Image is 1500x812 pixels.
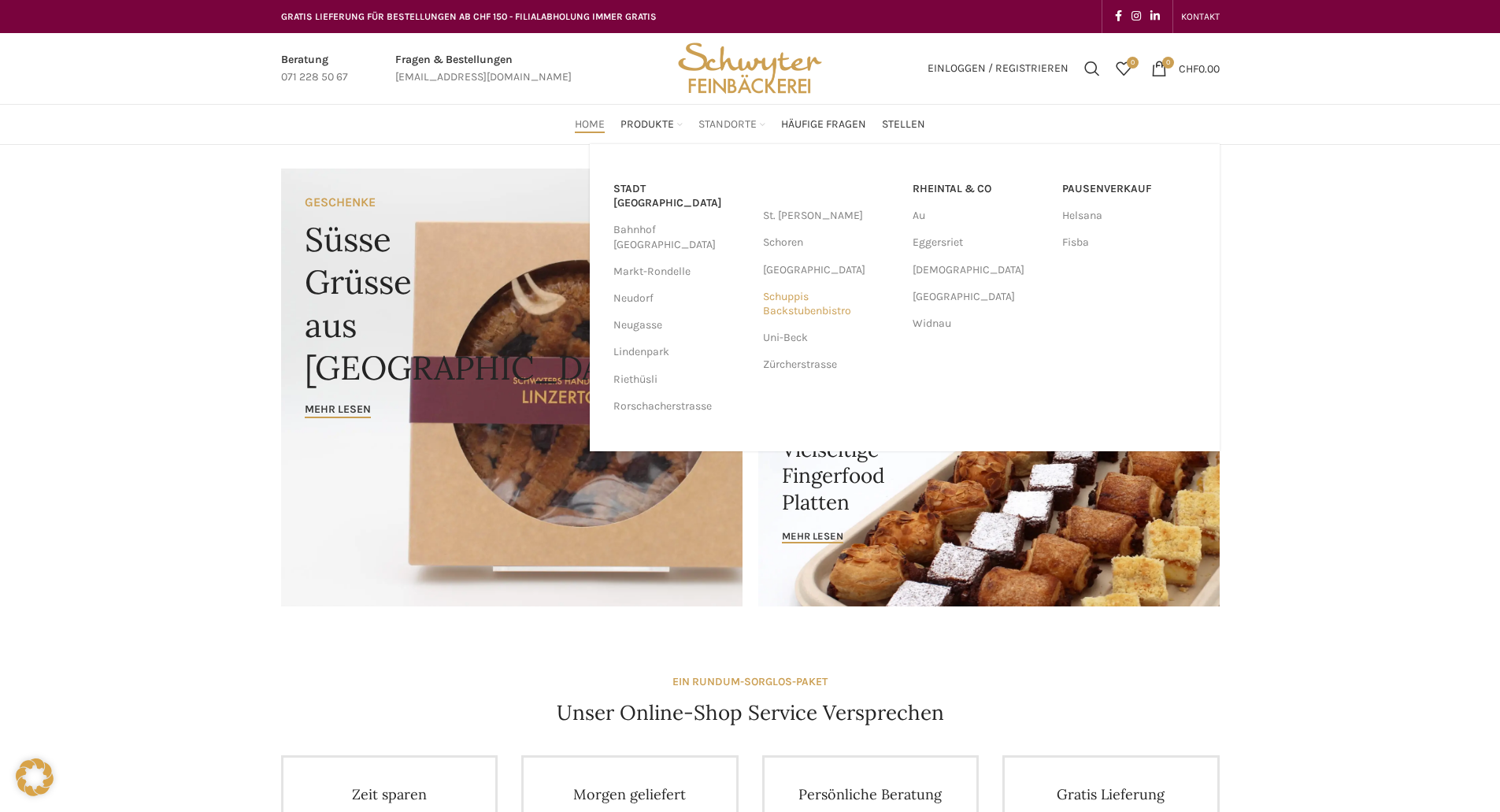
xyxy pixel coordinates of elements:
[763,229,897,256] a: Schoren
[1110,6,1127,28] a: Facebook social link
[763,284,897,324] a: Schuppis Backstubenbistro
[758,387,1220,606] a: Banner link
[763,202,897,229] a: St. [PERSON_NAME]
[281,51,348,87] a: Infobox link
[698,117,757,132] span: Standorte
[882,117,925,132] span: Stellen
[613,285,747,312] a: Neudorf
[613,366,747,393] a: Riethüsli
[1146,6,1165,28] a: Linkedin social link
[1062,229,1196,256] a: Fisba
[1143,53,1228,84] a: 0 CHF0.00
[1062,202,1196,229] a: Helsana
[781,117,866,132] span: Häufige Fragen
[913,176,1046,202] a: RHEINTAL & CO
[613,339,747,365] a: Lindenpark
[1179,61,1198,75] span: CHF
[613,176,747,217] a: Stadt [GEOGRAPHIC_DATA]
[547,785,713,803] h4: Morgen geliefert
[613,312,747,339] a: Neugasse
[913,229,1046,256] a: Eggersriet
[1181,1,1220,32] a: KONTAKT
[763,257,897,284] a: [GEOGRAPHIC_DATA]
[672,675,828,688] strong: EIN RUNDUM-SORGLOS-PAKET
[575,117,605,132] span: Home
[1127,57,1139,69] span: 0
[781,109,866,140] a: Häufige Fragen
[763,324,897,351] a: Uni-Beck
[1179,61,1220,75] bdi: 0.00
[882,109,925,140] a: Stellen
[698,109,765,140] a: Standorte
[281,169,743,606] a: Banner link
[1127,6,1146,28] a: Instagram social link
[281,11,657,22] span: GRATIS LIEFERUNG FÜR BESTELLUNGEN AB CHF 150 - FILIALABHOLUNG IMMER GRATIS
[575,109,605,140] a: Home
[613,258,747,285] a: Markt-Rondelle
[395,51,572,87] a: Infobox link
[1062,176,1196,202] a: Pausenverkauf
[763,351,897,378] a: Zürcherstrasse
[672,33,827,104] img: Bäckerei Schwyter
[307,785,472,803] h4: Zeit sparen
[620,109,683,140] a: Produkte
[613,217,747,258] a: Bahnhof [GEOGRAPHIC_DATA]
[913,310,1046,337] a: Widnau
[1108,53,1139,84] a: 0
[928,63,1069,74] span: Einloggen / Registrieren
[672,61,827,74] a: Site logo
[557,699,944,727] h4: Unser Online-Shop Service Versprechen
[788,785,954,803] h4: Persönliche Beratung
[913,257,1046,284] a: [DEMOGRAPHIC_DATA]
[620,117,674,132] span: Produkte
[913,284,1046,310] a: [GEOGRAPHIC_DATA]
[1162,57,1174,69] span: 0
[273,109,1228,140] div: Main navigation
[613,393,747,420] a: Rorschacherstrasse
[920,53,1076,84] a: Einloggen / Registrieren
[1173,1,1228,32] div: Secondary navigation
[913,202,1046,229] a: Au
[1181,11,1220,22] span: KONTAKT
[1076,53,1108,84] a: Suchen
[1108,53,1139,84] div: Meine Wunschliste
[1028,785,1194,803] h4: Gratis Lieferung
